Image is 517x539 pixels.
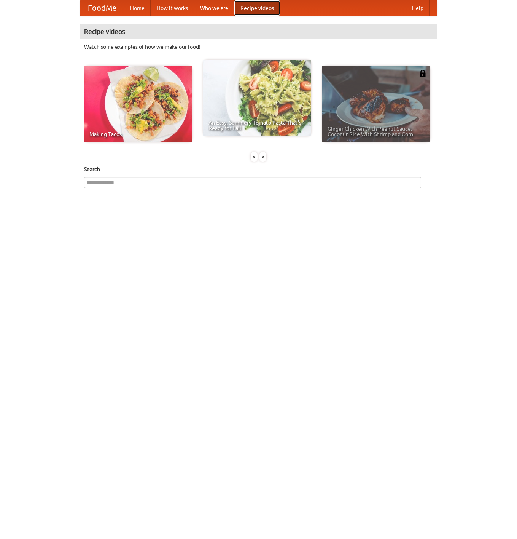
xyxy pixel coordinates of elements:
p: Watch some examples of how we make our food! [84,43,433,51]
a: How it works [151,0,194,16]
h5: Search [84,165,433,173]
h4: Recipe videos [80,24,437,39]
a: Recipe videos [234,0,280,16]
a: FoodMe [80,0,124,16]
span: Making Tacos [89,131,187,137]
div: » [259,152,266,162]
span: An Easy, Summery Tomato Pasta That's Ready for Fall [208,120,306,131]
a: Who we are [194,0,234,16]
a: Help [406,0,430,16]
a: Home [124,0,151,16]
img: 483408.png [419,70,426,77]
div: « [251,152,258,162]
a: Making Tacos [84,66,192,142]
a: An Easy, Summery Tomato Pasta That's Ready for Fall [203,60,311,136]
